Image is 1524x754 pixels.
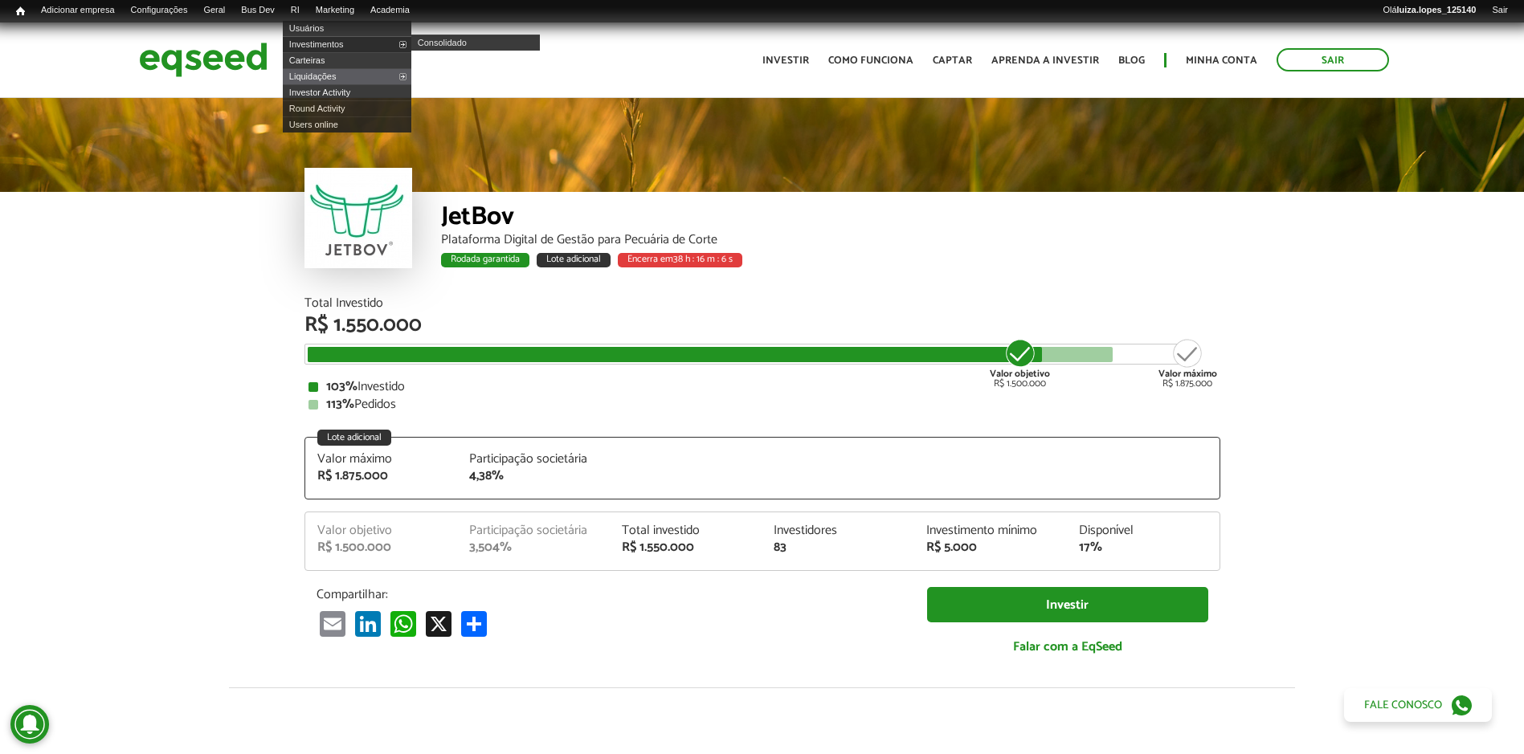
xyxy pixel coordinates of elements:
[927,587,1208,623] a: Investir
[233,4,283,17] a: Bus Dev
[1079,541,1207,554] div: 17%
[774,524,902,537] div: Investidores
[308,4,362,17] a: Marketing
[441,253,529,267] div: Rodada garantida
[926,541,1055,554] div: R$ 5.000
[774,541,902,554] div: 83
[8,4,33,19] a: Início
[1344,688,1492,722] a: Fale conosco
[317,453,446,466] div: Valor máximo
[304,297,1220,310] div: Total Investido
[441,204,1220,234] div: JetBov
[618,253,742,267] div: Encerra em
[469,541,598,554] div: 3,504%
[926,524,1055,537] div: Investimento mínimo
[326,376,358,397] strong: 103%
[123,4,196,17] a: Configurações
[304,315,1220,336] div: R$ 1.550.000
[1186,55,1257,66] a: Minha conta
[352,610,384,637] a: LinkedIn
[762,55,809,66] a: Investir
[673,251,733,267] span: 38 h : 16 m : 6 s
[1158,337,1217,389] div: R$ 1.875.000
[990,366,1050,381] strong: Valor objetivo
[317,470,446,483] div: R$ 1.875.000
[1277,48,1389,71] a: Sair
[622,541,750,554] div: R$ 1.550.000
[469,524,598,537] div: Participação societária
[927,630,1208,663] a: Falar com a EqSeed
[469,453,598,466] div: Participação societária
[317,524,446,537] div: Valor objetivo
[1118,55,1145,66] a: Blog
[933,55,972,66] a: Captar
[16,6,25,17] span: Início
[317,541,446,554] div: R$ 1.500.000
[317,587,903,602] p: Compartilhar:
[441,234,1220,247] div: Plataforma Digital de Gestão para Pecuária de Corte
[828,55,913,66] a: Como funciona
[317,610,349,637] a: Email
[537,253,611,267] div: Lote adicional
[991,55,1099,66] a: Aprenda a investir
[308,398,1216,411] div: Pedidos
[283,20,411,36] a: Usuários
[362,4,418,17] a: Academia
[1375,4,1484,17] a: Oláluiza.lopes_125140
[622,524,750,537] div: Total investido
[308,381,1216,393] div: Investido
[1484,4,1516,17] a: Sair
[1158,366,1217,381] strong: Valor máximo
[1397,5,1477,14] strong: luiza.lopes_125140
[195,4,233,17] a: Geral
[283,4,308,17] a: RI
[33,4,123,17] a: Adicionar empresa
[990,337,1050,389] div: R$ 1.500.000
[458,610,490,637] a: Compartilhar
[423,610,455,637] a: X
[317,430,391,446] div: Lote adicional
[387,610,419,637] a: WhatsApp
[1079,524,1207,537] div: Disponível
[139,39,268,81] img: EqSeed
[326,393,354,415] strong: 113%
[469,470,598,483] div: 4,38%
